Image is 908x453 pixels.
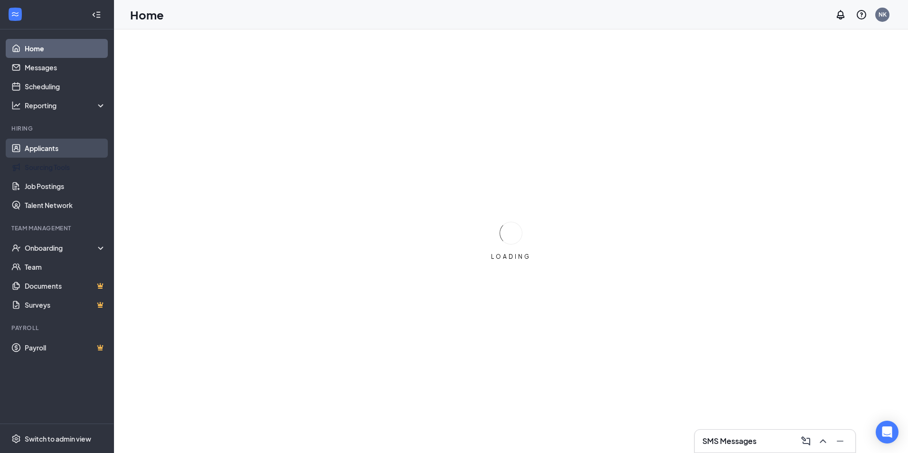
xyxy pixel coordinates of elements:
[25,338,106,357] a: PayrollCrown
[487,253,535,261] div: LOADING
[11,124,104,132] div: Hiring
[879,10,887,19] div: NK
[11,243,21,253] svg: UserCheck
[25,434,91,444] div: Switch to admin view
[702,436,757,446] h3: SMS Messages
[11,224,104,232] div: Team Management
[11,434,21,444] svg: Settings
[798,434,813,449] button: ComposeMessage
[92,10,101,19] svg: Collapse
[11,324,104,332] div: Payroll
[815,434,831,449] button: ChevronUp
[130,7,164,23] h1: Home
[25,276,106,295] a: DocumentsCrown
[835,9,846,20] svg: Notifications
[832,434,848,449] button: Minimize
[25,139,106,158] a: Applicants
[25,101,106,110] div: Reporting
[25,77,106,96] a: Scheduling
[25,158,106,177] a: Sourcing Tools
[817,435,829,447] svg: ChevronUp
[25,39,106,58] a: Home
[25,243,98,253] div: Onboarding
[11,101,21,110] svg: Analysis
[834,435,846,447] svg: Minimize
[25,257,106,276] a: Team
[25,196,106,215] a: Talent Network
[856,9,867,20] svg: QuestionInfo
[25,177,106,196] a: Job Postings
[25,295,106,314] a: SurveysCrown
[800,435,812,447] svg: ComposeMessage
[25,58,106,77] a: Messages
[876,421,899,444] div: Open Intercom Messenger
[10,9,20,19] svg: WorkstreamLogo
